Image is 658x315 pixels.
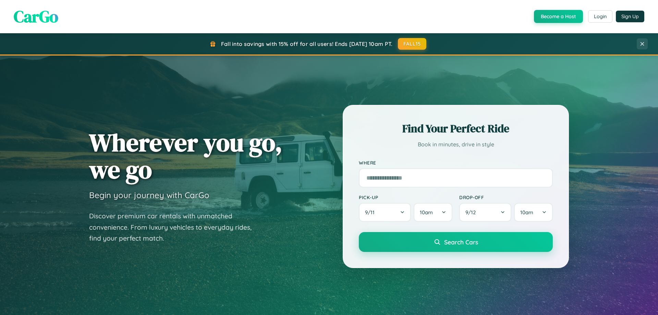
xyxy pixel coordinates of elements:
[14,5,58,28] span: CarGo
[359,121,553,136] h2: Find Your Perfect Ride
[359,232,553,252] button: Search Cars
[459,203,511,222] button: 9/12
[89,129,282,183] h1: Wherever you go, we go
[444,238,478,246] span: Search Cars
[359,194,452,200] label: Pick-up
[465,209,479,216] span: 9 / 12
[420,209,433,216] span: 10am
[221,40,393,47] span: Fall into savings with 15% off for all users! Ends [DATE] 10am PT.
[89,190,209,200] h3: Begin your journey with CarGo
[398,38,427,50] button: FALL15
[359,140,553,149] p: Book in minutes, drive in style
[459,194,553,200] label: Drop-off
[359,203,411,222] button: 9/11
[89,210,260,244] p: Discover premium car rentals with unmatched convenience. From luxury vehicles to everyday rides, ...
[616,11,644,22] button: Sign Up
[514,203,553,222] button: 10am
[534,10,583,23] button: Become a Host
[520,209,533,216] span: 10am
[359,160,553,166] label: Where
[588,10,612,23] button: Login
[365,209,378,216] span: 9 / 11
[414,203,452,222] button: 10am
